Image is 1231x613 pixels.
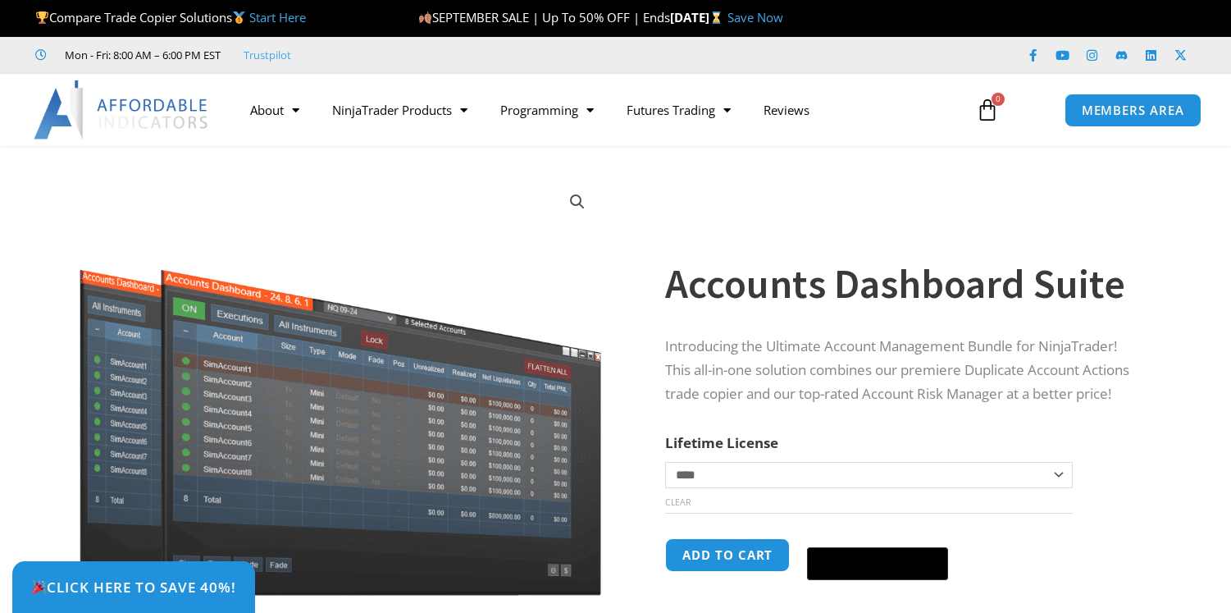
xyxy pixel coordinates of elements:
a: Start Here [249,9,306,25]
a: MEMBERS AREA [1065,94,1201,127]
h1: Accounts Dashboard Suite [665,255,1144,313]
a: 0 [951,86,1024,134]
a: Programming [484,91,610,129]
nav: Menu [234,91,960,129]
label: Lifetime License [665,433,778,452]
img: 🍂 [419,11,431,24]
iframe: Secure payment input frame [804,536,951,538]
strong: [DATE] [670,9,727,25]
img: 🥇 [233,11,245,24]
span: MEMBERS AREA [1082,104,1184,117]
img: LogoAI | Affordable Indicators – NinjaTrader [34,80,210,140]
a: About [234,91,316,129]
button: Buy with GPay [807,547,948,580]
img: ⌛ [710,11,723,24]
span: SEPTEMBER SALE | Up To 50% OFF | Ends [418,9,670,25]
span: Compare Trade Copier Solutions [35,9,306,25]
p: Introducing the Ultimate Account Management Bundle for NinjaTrader! This all-in-one solution comb... [665,335,1144,406]
span: 0 [992,93,1005,106]
a: Futures Trading [610,91,747,129]
a: Reviews [747,91,826,129]
img: 🏆 [36,11,48,24]
a: View full-screen image gallery [563,187,592,217]
img: 🎉 [32,580,46,594]
a: Trustpilot [244,45,291,65]
a: 🎉Click Here to save 40%! [12,561,255,613]
a: NinjaTrader Products [316,91,484,129]
img: Screenshot 2024-08-26 155710eeeee [77,175,604,596]
span: Mon - Fri: 8:00 AM – 6:00 PM EST [61,45,221,65]
span: Click Here to save 40%! [31,580,236,594]
button: Add to cart [665,538,790,572]
a: Clear options [665,496,691,508]
a: Save Now [727,9,783,25]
